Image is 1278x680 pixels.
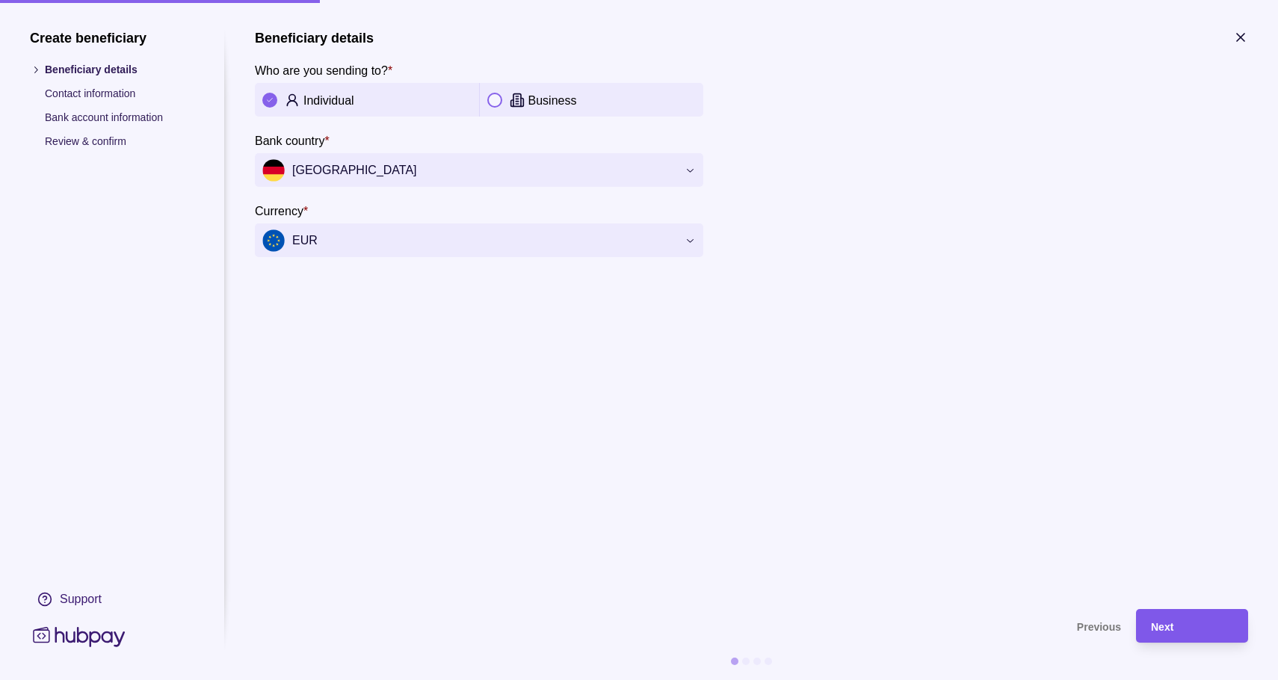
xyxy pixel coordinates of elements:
button: Previous [255,609,1121,643]
h1: Beneficiary details [255,30,374,46]
span: Next [1151,621,1173,633]
h1: Create beneficiary [30,30,194,46]
p: Bank country [255,135,324,147]
p: Bank account information [45,109,194,126]
label: Bank country [255,132,330,149]
p: Currency [255,205,303,217]
p: Individual [303,94,354,107]
span: Previous [1077,621,1121,633]
p: Beneficiary details [45,61,194,78]
button: Next [1136,609,1248,643]
p: Business [528,94,577,107]
p: Review & confirm [45,133,194,149]
p: Contact information [45,85,194,102]
a: Support [30,584,194,615]
div: Support [60,591,102,608]
label: Who are you sending to? [255,61,392,79]
p: Who are you sending to? [255,64,388,77]
label: Currency [255,202,308,220]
